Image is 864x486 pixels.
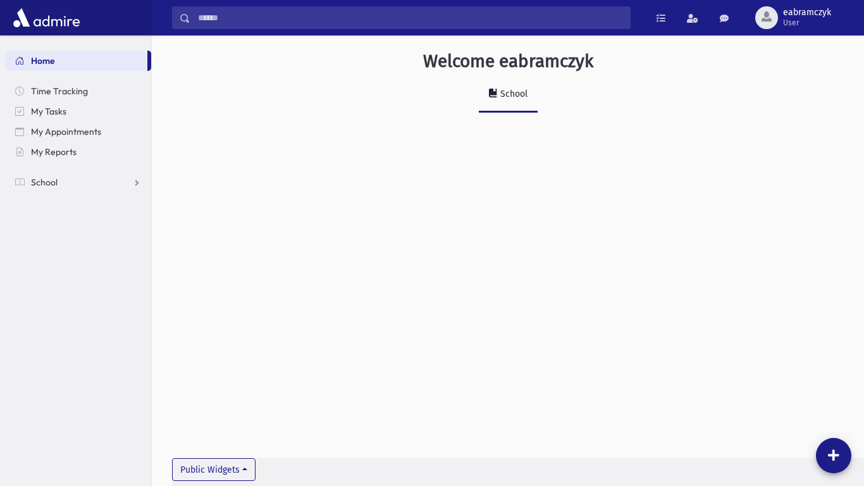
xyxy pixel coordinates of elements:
a: My Reports [5,142,151,162]
span: User [783,18,831,28]
img: AdmirePro [10,5,83,30]
span: My Reports [31,146,77,158]
a: School [5,172,151,192]
a: School [479,77,538,113]
a: My Tasks [5,101,151,121]
input: Search [190,6,630,29]
span: My Tasks [31,106,66,117]
div: School [498,89,528,99]
span: Time Tracking [31,85,88,97]
h3: Welcome eabramczyk [423,51,593,72]
span: My Appointments [31,126,101,137]
a: Home [5,51,147,71]
button: Public Widgets [172,458,256,481]
span: Home [31,55,55,66]
a: My Appointments [5,121,151,142]
a: Time Tracking [5,81,151,101]
span: School [31,177,58,188]
span: eabramczyk [783,8,831,18]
